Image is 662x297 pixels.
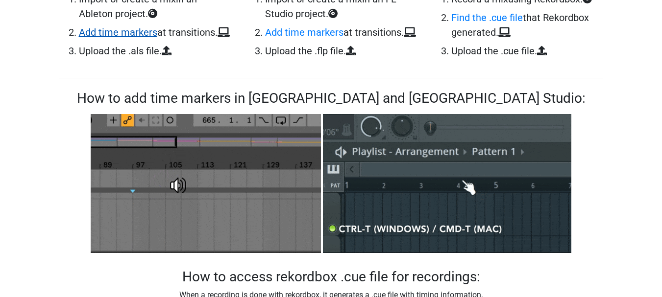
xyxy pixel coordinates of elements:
img: fl%20marker.gif [323,110,571,257]
li: . [265,44,417,58]
strong: Upload the .flp file [265,45,343,57]
a: Add time markers [265,26,343,38]
h3: How to access rekordbox .cue file for recordings: [59,269,603,285]
h3: How to add time markers in [GEOGRAPHIC_DATA] and [GEOGRAPHIC_DATA] Studio: [59,90,603,107]
li: that Rekordbox generated. [451,10,603,40]
img: ableton%20locator.gif [91,110,321,257]
li: at transitions. [79,25,231,40]
li: . [451,44,603,58]
a: Find the .cue file [451,12,523,23]
strong: Upload the .als file [79,45,159,57]
a: Add time markers [79,26,157,38]
li: at transitions. [265,25,417,40]
strong: Upload the .cue file [451,45,535,57]
li: . [79,44,231,58]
